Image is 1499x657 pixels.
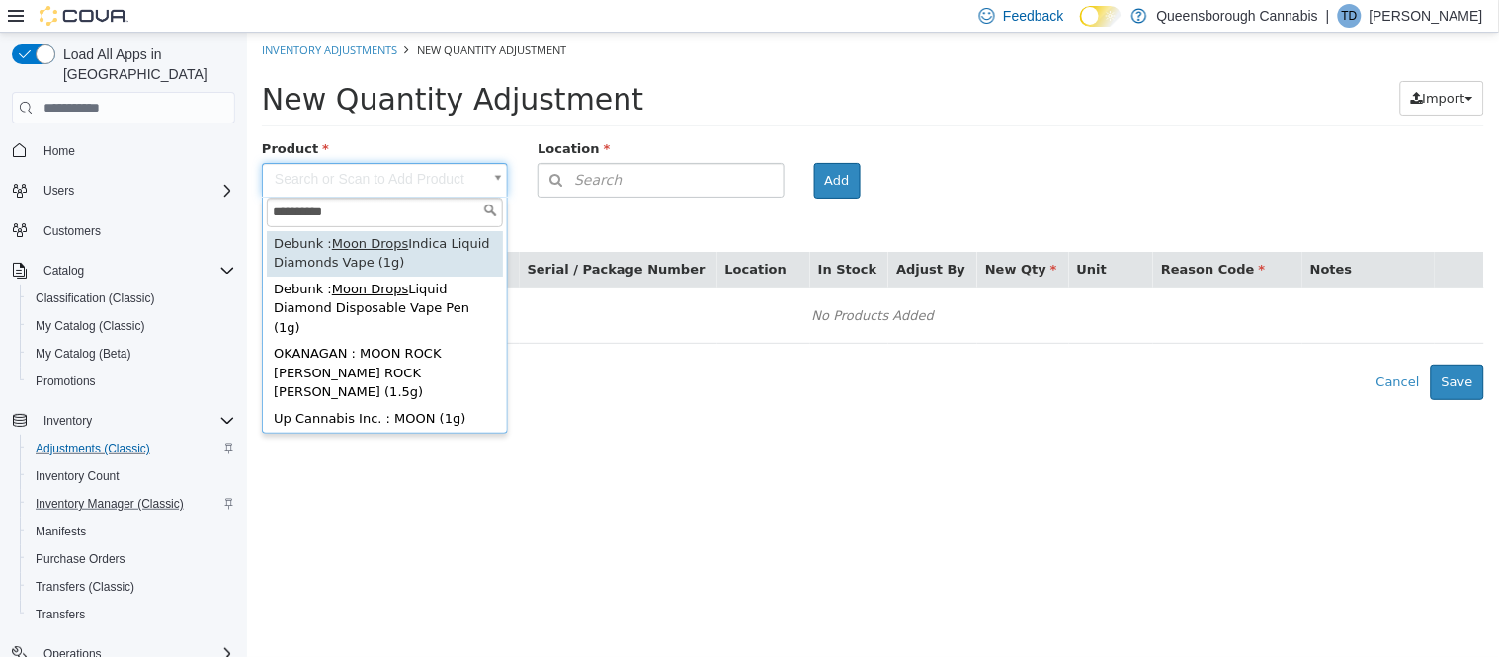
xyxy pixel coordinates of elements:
button: Purchase Orders [20,545,243,573]
input: Dark Mode [1080,6,1122,27]
div: Tanya Doyle [1338,4,1362,28]
span: Adjustments (Classic) [28,437,235,460]
button: My Catalog (Classic) [20,312,243,340]
span: Transfers (Classic) [36,579,134,595]
span: My Catalog (Classic) [28,314,235,338]
button: Inventory [36,409,100,433]
span: Inventory Manager (Classic) [36,496,184,512]
a: Home [36,139,83,163]
button: Promotions [20,368,243,395]
span: Transfers (Classic) [28,575,235,599]
span: My Catalog (Beta) [36,346,131,362]
button: Users [4,177,243,205]
div: Debunk : Liquid Diamond Disposable Vape Pen (1g) [20,244,256,309]
button: My Catalog (Beta) [20,340,243,368]
a: Manifests [28,520,94,543]
button: Inventory [4,407,243,435]
a: Transfers (Classic) [28,575,142,599]
a: Transfers [28,603,93,626]
span: Purchase Orders [36,551,125,567]
a: Inventory Count [28,464,127,488]
button: Users [36,179,82,203]
span: Moon Drops [85,249,162,264]
span: My Catalog (Classic) [36,318,145,334]
button: Catalog [4,257,243,285]
a: Purchase Orders [28,547,133,571]
span: Classification (Classic) [28,287,235,310]
img: Cova [40,6,128,26]
span: Customers [36,218,235,243]
span: Inventory [43,413,92,429]
span: My Catalog (Beta) [28,342,235,366]
span: Users [43,183,74,199]
span: Manifests [36,524,86,539]
span: Promotions [28,370,235,393]
div: Debunk : Indica Liquid Diamonds Vape (1g) [20,199,256,244]
p: | [1326,4,1330,28]
button: Transfers [20,601,243,628]
span: Home [43,143,75,159]
a: My Catalog (Beta) [28,342,139,366]
button: Adjustments (Classic) [20,435,243,462]
span: Inventory Count [28,464,235,488]
p: [PERSON_NAME] [1370,4,1483,28]
span: Catalog [43,263,84,279]
button: Transfers (Classic) [20,573,243,601]
span: Feedback [1003,6,1063,26]
a: Classification (Classic) [28,287,163,310]
span: Purchase Orders [28,547,235,571]
div: OKANAGAN : MOON ROCK [PERSON_NAME] ROCK [PERSON_NAME] (1.5g) [20,308,256,373]
span: Load All Apps in [GEOGRAPHIC_DATA] [55,44,235,84]
a: My Catalog (Classic) [28,314,153,338]
a: Adjustments (Classic) [28,437,158,460]
span: TD [1342,4,1358,28]
span: Transfers [28,603,235,626]
button: Inventory Manager (Classic) [20,490,243,518]
span: Transfers [36,607,85,622]
span: Promotions [36,373,96,389]
a: Customers [36,219,109,243]
span: Users [36,179,235,203]
button: Customers [4,216,243,245]
a: Promotions [28,370,104,393]
div: Up Cannabis Inc. : MOON (1g) [20,373,256,400]
span: Inventory [36,409,235,433]
p: Queensborough Cannabis [1157,4,1318,28]
button: Manifests [20,518,243,545]
button: Inventory Count [20,462,243,490]
span: Customers [43,223,101,239]
span: Moon Drops [85,204,162,218]
span: Inventory Count [36,468,120,484]
span: Manifests [28,520,235,543]
a: Inventory Manager (Classic) [28,492,192,516]
span: Dark Mode [1080,27,1081,28]
button: Catalog [36,259,92,283]
span: Classification (Classic) [36,290,155,306]
button: Home [4,135,243,164]
button: Classification (Classic) [20,285,243,312]
span: Home [36,137,235,162]
span: Inventory Manager (Classic) [28,492,235,516]
span: Adjustments (Classic) [36,441,150,456]
span: Catalog [36,259,235,283]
